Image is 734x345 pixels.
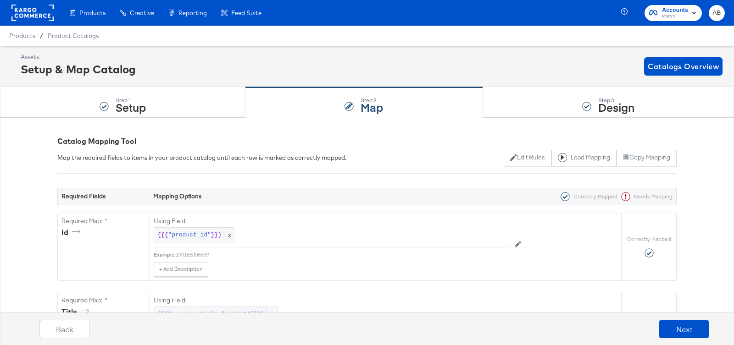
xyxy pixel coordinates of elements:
[361,97,383,104] div: Step: 2
[154,217,509,225] label: Using Field:
[57,136,677,147] div: Catalog Mapping Tool
[598,97,634,104] div: Step: 3
[211,231,222,240] span: }}}
[48,32,99,39] a: Product Catalogs
[648,60,719,73] span: Catalogs Overview
[35,32,48,39] span: /
[9,32,35,39] span: Products
[178,9,207,16] span: Reporting
[157,231,168,240] span: {{{
[662,5,688,15] span: Accounts
[644,57,723,76] button: Catalogs Overview
[627,235,671,243] label: Correctly Mapped
[153,192,202,200] strong: Mapping Options
[659,320,709,338] button: Next
[645,5,702,21] button: AccountsMacy's
[21,61,136,77] div: Setup & Map Catalog
[617,150,677,166] button: Copy Mapping
[168,231,211,240] span: "product_id"
[712,8,721,18] span: AB
[154,262,208,277] button: + Add Description
[504,150,551,166] button: Edit Rules
[154,296,509,305] label: Using Field:
[176,251,509,258] div: 199165006559
[116,97,146,104] div: Step: 1
[557,192,617,201] div: Correctly Mapped
[223,228,234,243] span: x
[61,227,83,238] div: id
[61,217,146,225] label: Required Map: *
[21,53,136,61] div: Assets
[57,153,346,162] div: Map the required fields to items in your product catalog until each row is marked as correctly ma...
[598,99,634,115] strong: Design
[662,13,688,20] span: Macy's
[61,192,106,200] strong: Required Fields
[79,9,106,16] span: Products
[116,99,146,115] strong: Setup
[617,192,673,201] div: Needs Mapping
[39,320,90,338] button: Back
[231,9,261,16] span: Feed Suite
[709,5,725,21] button: AB
[361,99,383,115] strong: Map
[61,296,146,305] label: Required Map: *
[154,251,176,258] div: Example:
[130,9,154,16] span: Creative
[551,150,617,166] button: Load Mapping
